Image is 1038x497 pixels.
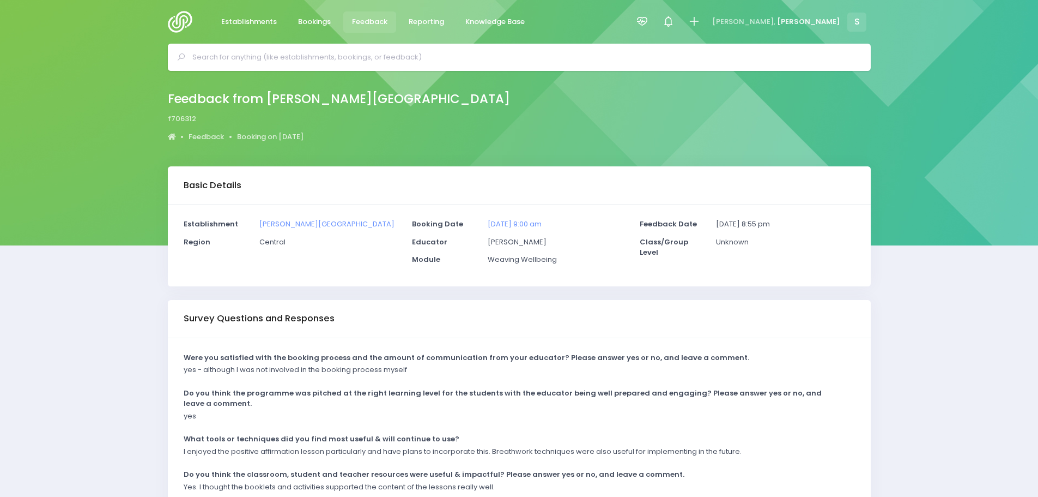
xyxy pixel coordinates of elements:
span: [PERSON_NAME] [777,16,840,27]
strong: Were you satisfied with the booking process and the amount of communication from your educator? P... [184,352,749,363]
span: Feedback [352,16,387,27]
a: Booking on [DATE] [237,131,303,142]
input: Search for anything (like establishments, bookings, or feedback) [192,49,855,65]
a: Establishments [213,11,286,33]
strong: Region [184,237,210,247]
p: Weaving Wellbeing [488,254,626,265]
strong: What tools or techniques did you find most useful & will continue to use? [184,434,459,444]
a: Knowledge Base [457,11,534,33]
a: [DATE] 9:00 am [488,219,542,229]
img: Logo [168,11,199,33]
a: [PERSON_NAME][GEOGRAPHIC_DATA] [259,219,394,229]
strong: Educator [412,237,447,247]
h2: Feedback from [PERSON_NAME][GEOGRAPHIC_DATA] [168,92,510,106]
strong: Module [412,254,440,265]
p: yes - although I was not involved in the booking process myself [184,364,407,375]
span: f706312 [168,113,196,124]
p: Yes. I thought the booklets and activities supported the content of the lessons really well. [184,482,495,493]
h3: Survey Questions and Responses [184,313,335,324]
a: Reporting [400,11,453,33]
p: [PERSON_NAME] [488,237,626,248]
a: Feedback [189,131,224,142]
div: Central [253,237,405,255]
span: S [847,13,866,32]
a: Feedback [343,11,397,33]
p: I enjoyed the positive affirmation lesson particularly and have plans to incorporate this. Breath... [184,446,742,457]
strong: Do you think the programme was pitched at the right learning level for the students with the educ... [184,388,822,409]
span: Knowledge Base [465,16,525,27]
strong: Booking Date [412,219,463,229]
p: yes [184,411,196,422]
span: [PERSON_NAME], [712,16,775,27]
p: Unknown [716,237,854,248]
p: [DATE] 8:55 pm [716,219,854,230]
span: Establishments [221,16,277,27]
span: Reporting [409,16,444,27]
strong: Feedback Date [640,219,697,229]
span: Bookings [298,16,331,27]
h3: Basic Details [184,180,241,191]
a: Bookings [289,11,340,33]
strong: Establishment [184,219,238,229]
strong: Class/Group Level [640,237,688,258]
strong: Do you think the classroom, student and teacher resources were useful & impactful? Please answer ... [184,469,684,480]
